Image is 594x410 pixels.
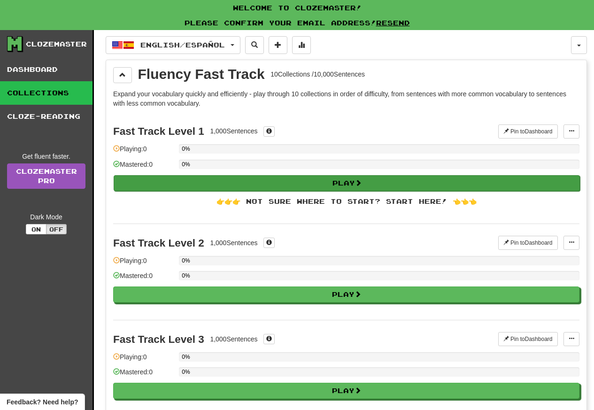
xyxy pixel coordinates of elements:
div: Dark Mode [7,212,85,222]
p: Expand your vocabulary quickly and efficiently - play through 10 collections in order of difficul... [113,89,579,108]
button: Play [114,175,580,191]
div: 1,000 Sentences [210,238,257,248]
div: 1,000 Sentences [210,334,257,344]
div: Get fluent faster. [7,152,85,161]
a: ClozemasterPro [7,163,85,189]
button: Play [113,286,579,302]
button: Off [46,224,67,234]
button: More stats [292,36,311,54]
div: 10 Collections / 10,000 Sentences [270,70,365,79]
div: Fast Track Level 3 [113,333,204,345]
div: Fast Track Level 1 [113,125,204,137]
div: 👉👉👉 Not sure where to start? Start here! 👈👈👈 [113,197,579,206]
div: Fast Track Level 2 [113,237,204,249]
div: 1,000 Sentences [210,126,257,136]
span: English / Español [140,41,225,49]
button: English/Español [106,36,240,54]
button: Pin toDashboard [498,236,558,250]
a: Resend [376,19,410,27]
button: Add sentence to collection [269,36,287,54]
button: Search sentences [245,36,264,54]
button: Pin toDashboard [498,124,558,139]
button: Pin toDashboard [498,332,558,346]
div: Fluency Fast Track [138,67,265,81]
div: Playing: 0 [113,144,174,160]
div: Mastered: 0 [113,367,174,383]
div: Mastered: 0 [113,160,174,175]
div: Playing: 0 [113,256,174,271]
div: Mastered: 0 [113,271,174,286]
button: On [26,224,46,234]
span: Open feedback widget [7,397,78,407]
button: Play [113,383,579,399]
div: Clozemaster [26,39,87,49]
div: Playing: 0 [113,352,174,368]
